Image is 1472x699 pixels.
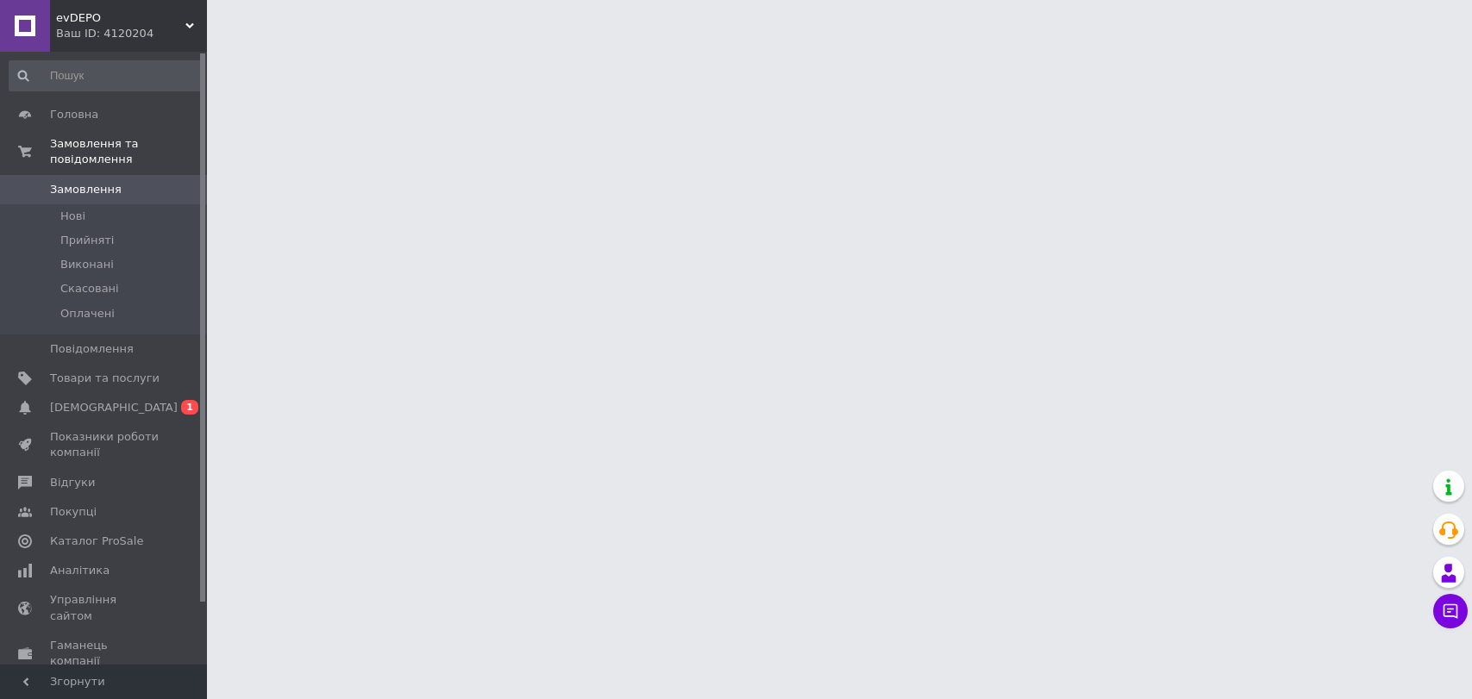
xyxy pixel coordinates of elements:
span: Управління сайтом [50,592,160,623]
span: Прийняті [60,233,114,248]
span: Аналітика [50,563,110,578]
span: Скасовані [60,281,119,296]
span: Відгуки [50,475,95,490]
span: Виконані [60,257,114,272]
span: [DEMOGRAPHIC_DATA] [50,400,178,415]
span: Покупці [50,504,97,520]
span: 1 [181,400,198,415]
button: Чат з покупцем [1433,594,1468,628]
input: Пошук [9,60,203,91]
span: Гаманець компанії [50,638,160,669]
span: Замовлення та повідомлення [50,136,207,167]
span: Товари та послуги [50,371,160,386]
span: Замовлення [50,182,122,197]
span: Головна [50,107,98,122]
span: Показники роботи компанії [50,429,160,460]
div: Ваш ID: 4120204 [56,26,207,41]
span: evDEPO [56,10,185,26]
span: Каталог ProSale [50,534,143,549]
span: Повідомлення [50,341,134,357]
span: Оплачені [60,306,115,321]
span: Нові [60,209,85,224]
